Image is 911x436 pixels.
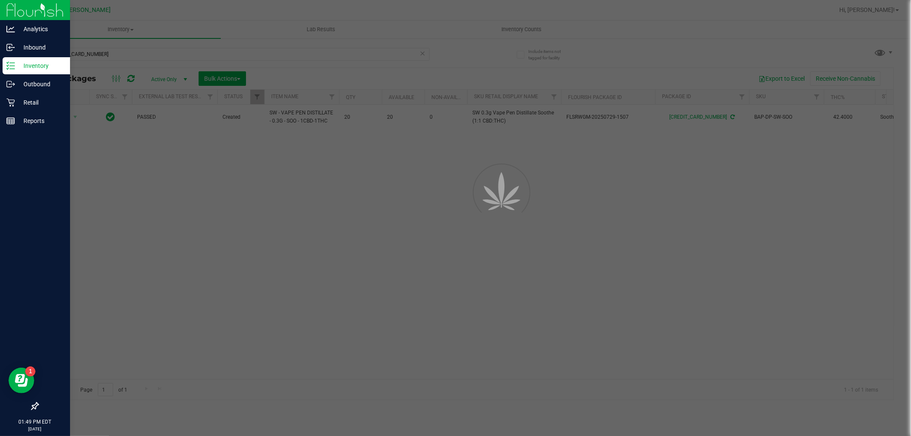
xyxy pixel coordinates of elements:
inline-svg: Retail [6,98,15,107]
p: Retail [15,97,66,108]
p: Analytics [15,24,66,34]
inline-svg: Reports [6,117,15,125]
inline-svg: Inbound [6,43,15,52]
p: [DATE] [4,426,66,432]
inline-svg: Outbound [6,80,15,88]
p: 01:49 PM EDT [4,418,66,426]
p: Outbound [15,79,66,89]
p: Inventory [15,61,66,71]
p: Inbound [15,42,66,53]
inline-svg: Analytics [6,25,15,33]
iframe: Resource center [9,368,34,393]
inline-svg: Inventory [6,61,15,70]
p: Reports [15,116,66,126]
iframe: Resource center unread badge [25,366,35,377]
